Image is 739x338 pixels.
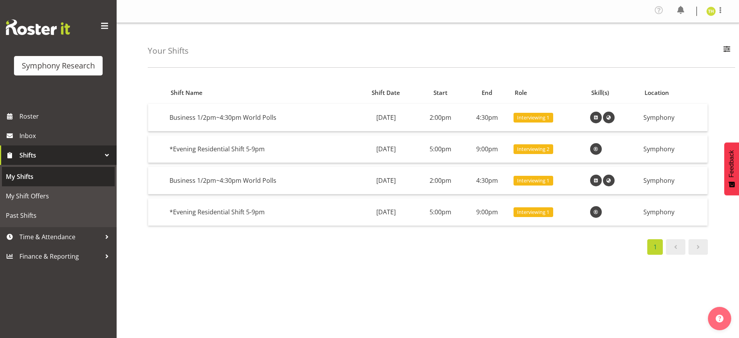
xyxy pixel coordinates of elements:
[171,88,350,97] div: Shift Name
[640,167,708,194] td: Symphony
[728,150,735,177] span: Feedback
[640,104,708,131] td: Symphony
[515,88,582,97] div: Role
[716,315,723,322] img: help-xxl-2.png
[166,167,355,194] td: Business 1/2pm~4:30pm World Polls
[421,88,459,97] div: Start
[640,135,708,163] td: Symphony
[6,171,111,182] span: My Shifts
[355,167,417,194] td: [DATE]
[417,104,464,131] td: 2:00pm
[719,42,735,60] button: Filter Employees
[166,135,355,163] td: *Evening Residential Shift 5-9pm
[464,198,510,226] td: 9:00pm
[468,88,506,97] div: End
[355,104,417,131] td: [DATE]
[2,186,115,206] a: My Shift Offers
[6,190,111,202] span: My Shift Offers
[417,135,464,163] td: 5:00pm
[355,198,417,226] td: [DATE]
[6,19,70,35] img: Rosterit website logo
[591,88,636,97] div: Skill(s)
[19,149,101,161] span: Shifts
[19,231,101,243] span: Time & Attendance
[517,177,549,184] span: Interviewing 1
[166,104,355,131] td: Business 1/2pm~4:30pm World Polls
[22,60,95,72] div: Symphony Research
[19,130,113,142] span: Inbox
[464,135,510,163] td: 9:00pm
[2,167,115,186] a: My Shifts
[19,250,101,262] span: Finance & Reporting
[19,110,113,122] span: Roster
[706,7,716,16] img: tristan-healley11868.jpg
[359,88,412,97] div: Shift Date
[517,114,549,121] span: Interviewing 1
[645,88,703,97] div: Location
[166,198,355,226] td: *Evening Residential Shift 5-9pm
[355,135,417,163] td: [DATE]
[517,208,549,216] span: Interviewing 1
[417,167,464,194] td: 2:00pm
[724,142,739,195] button: Feedback - Show survey
[2,206,115,225] a: Past Shifts
[417,198,464,226] td: 5:00pm
[148,46,189,55] h4: Your Shifts
[464,167,510,194] td: 4:30pm
[6,210,111,221] span: Past Shifts
[464,104,510,131] td: 4:30pm
[640,198,708,226] td: Symphony
[517,145,549,153] span: Interviewing 2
